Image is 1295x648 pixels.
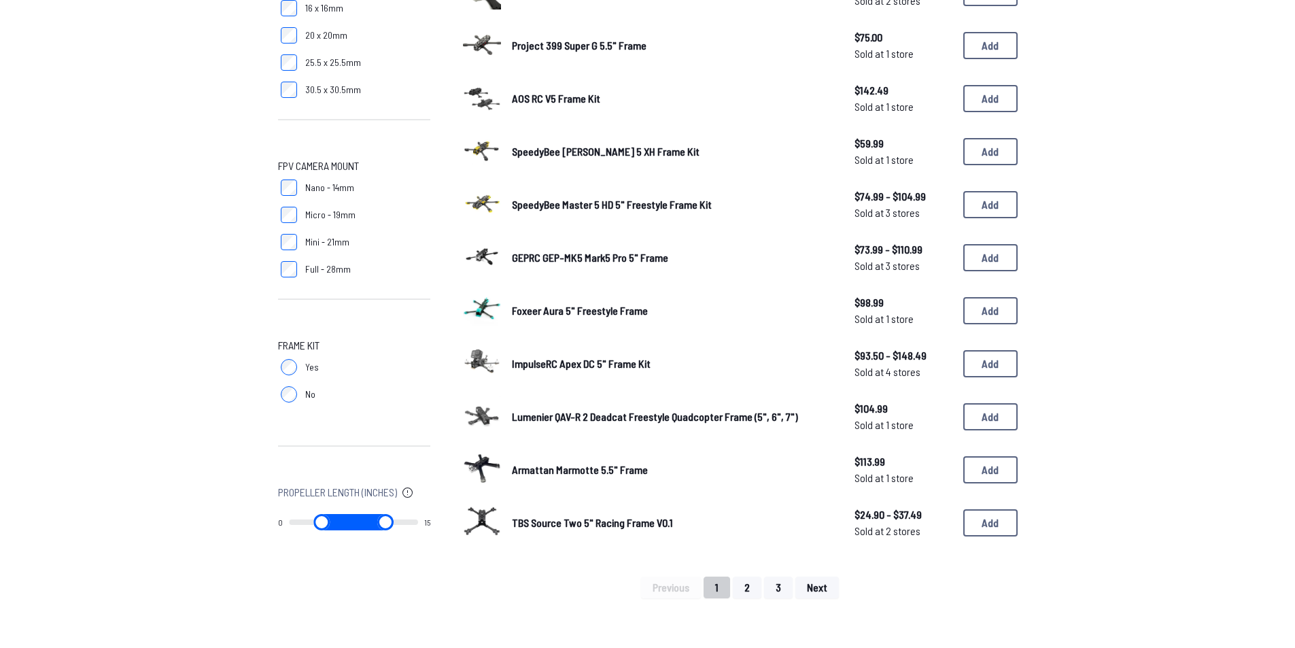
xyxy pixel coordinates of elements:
input: 25.5 x 25.5mm [281,54,297,71]
a: Project 399 Super G 5.5" Frame [512,37,833,54]
span: Sold at 1 store [854,46,952,62]
input: Nano - 14mm [281,180,297,196]
span: Nano - 14mm [305,181,354,194]
span: 25.5 x 25.5mm [305,56,361,69]
img: image [463,396,501,434]
button: Add [963,456,1018,483]
button: Add [963,85,1018,112]
img: image [463,131,501,169]
span: Sold at 2 stores [854,523,952,539]
button: Add [963,138,1018,165]
img: image [463,237,501,275]
button: Add [963,403,1018,430]
a: image [463,449,501,491]
span: 16 x 16mm [305,1,343,15]
button: Add [963,32,1018,59]
input: Yes [281,359,297,375]
span: Lumenier QAV-R 2 Deadcat Freestyle Quadcopter Frame (5", 6", 7") [512,410,798,423]
img: image [463,449,501,487]
img: image [463,184,501,222]
span: Yes [305,360,319,374]
img: image [463,502,501,540]
input: Full - 28mm [281,261,297,277]
span: 20 x 20mm [305,29,347,42]
span: GEPRC GEP-MK5 Mark5 Pro 5" Frame [512,251,668,264]
span: Frame Kit [278,337,320,354]
button: 2 [733,577,761,598]
span: 30.5 x 30.5mm [305,83,361,97]
span: Project 399 Super G 5.5" Frame [512,39,646,52]
input: Mini - 21mm [281,234,297,250]
a: TBS Source Two 5" Racing Frame V0.1 [512,515,833,531]
span: $104.99 [854,400,952,417]
output: 15 [424,517,430,528]
button: Next [795,577,839,598]
a: image [463,290,501,332]
span: Sold at 4 stores [854,364,952,380]
span: Micro - 19mm [305,208,356,222]
span: $98.99 [854,294,952,311]
input: No [281,386,297,403]
button: Add [963,509,1018,536]
a: SpeedyBee Master 5 HD 5" Freestyle Frame Kit [512,197,833,213]
input: 30.5 x 30.5mm [281,82,297,98]
a: image [463,24,501,67]
img: image [463,290,501,328]
img: image [463,343,501,381]
span: FPV Camera Mount [278,158,359,174]
button: Add [963,350,1018,377]
span: $113.99 [854,454,952,470]
a: image [463,343,501,385]
span: Mini - 21mm [305,235,349,249]
span: $75.00 [854,29,952,46]
span: $142.49 [854,82,952,99]
a: image [463,184,501,226]
button: Add [963,297,1018,324]
span: Sold at 1 store [854,470,952,486]
img: image [463,78,501,116]
input: 20 x 20mm [281,27,297,44]
span: Next [807,582,827,593]
input: Micro - 19mm [281,207,297,223]
a: image [463,131,501,173]
button: 3 [764,577,793,598]
a: image [463,502,501,544]
span: AOS RC V5 Frame Kit [512,92,600,105]
a: image [463,78,501,120]
span: Propeller Length (Inches) [278,484,397,500]
a: Armattan Marmotte 5.5" Frame [512,462,833,478]
span: Sold at 1 store [854,99,952,115]
a: Lumenier QAV-R 2 Deadcat Freestyle Quadcopter Frame (5", 6", 7") [512,409,833,425]
button: 1 [704,577,730,598]
span: Foxeer Aura 5" Freestyle Frame [512,304,648,317]
output: 0 [278,517,283,528]
button: Add [963,244,1018,271]
span: Sold at 3 stores [854,258,952,274]
a: GEPRC GEP-MK5 Mark5 Pro 5" Frame [512,250,833,266]
span: Sold at 3 stores [854,205,952,221]
span: $59.99 [854,135,952,152]
span: Full - 28mm [305,262,351,276]
span: TBS Source Two 5" Racing Frame V0.1 [512,516,673,529]
a: image [463,396,501,438]
a: AOS RC V5 Frame Kit [512,90,833,107]
a: Foxeer Aura 5" Freestyle Frame [512,303,833,319]
img: image [463,24,501,63]
span: Armattan Marmotte 5.5" Frame [512,463,648,476]
span: SpeedyBee [PERSON_NAME] 5 XH Frame Kit [512,145,700,158]
span: Sold at 1 store [854,152,952,168]
span: $74.99 - $104.99 [854,188,952,205]
a: ImpulseRC Apex DC 5" Frame Kit [512,356,833,372]
span: SpeedyBee Master 5 HD 5" Freestyle Frame Kit [512,198,712,211]
span: $73.99 - $110.99 [854,241,952,258]
span: Sold at 1 store [854,417,952,433]
a: image [463,237,501,279]
span: ImpulseRC Apex DC 5" Frame Kit [512,357,651,370]
span: No [305,388,315,401]
button: Add [963,191,1018,218]
span: $24.90 - $37.49 [854,507,952,523]
span: $93.50 - $148.49 [854,347,952,364]
a: SpeedyBee [PERSON_NAME] 5 XH Frame Kit [512,143,833,160]
span: Sold at 1 store [854,311,952,327]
